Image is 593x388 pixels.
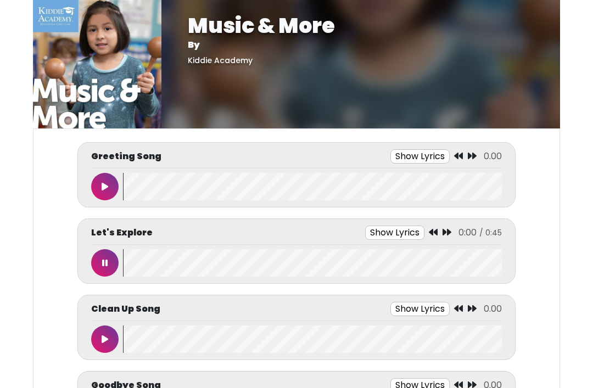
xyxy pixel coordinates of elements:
[91,302,160,316] p: Clean Up Song
[365,226,424,240] button: Show Lyrics
[458,226,477,239] span: 0:00
[91,150,161,163] p: Greeting Song
[188,38,534,52] p: By
[390,149,450,164] button: Show Lyrics
[188,56,534,65] h5: Kiddie Academy
[484,150,502,162] span: 0.00
[390,302,450,316] button: Show Lyrics
[479,227,502,238] span: / 0:45
[188,13,534,38] h1: Music & More
[91,226,153,239] p: Let's Explore
[484,302,502,315] span: 0.00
